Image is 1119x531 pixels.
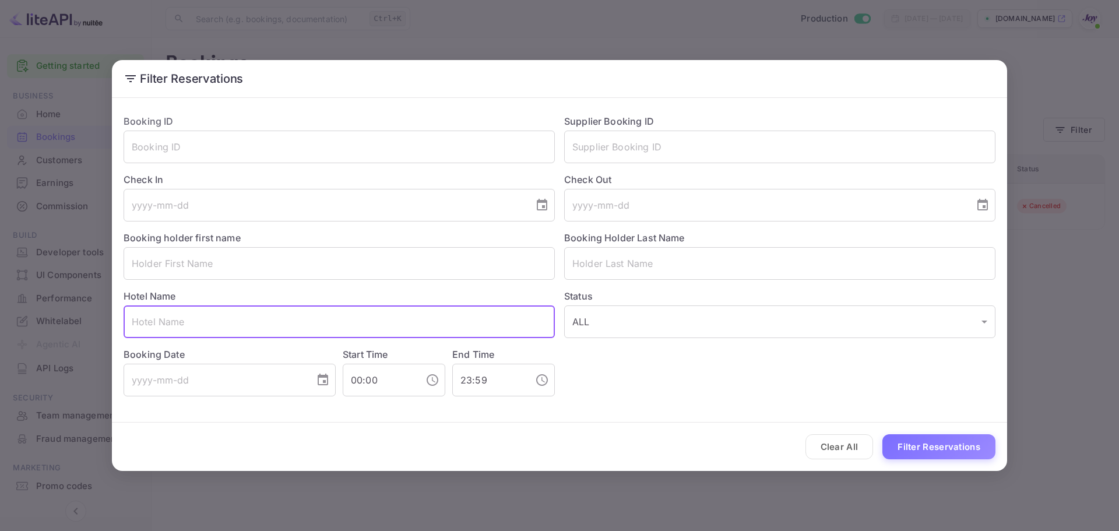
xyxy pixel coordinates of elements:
[343,364,416,396] input: hh:mm
[564,232,685,244] label: Booking Holder Last Name
[124,247,555,280] input: Holder First Name
[530,368,554,392] button: Choose time, selected time is 11:59 PM
[882,434,995,459] button: Filter Reservations
[530,194,554,217] button: Choose date
[311,368,335,392] button: Choose date
[564,289,995,303] label: Status
[564,189,966,221] input: yyyy-mm-dd
[564,173,995,187] label: Check Out
[971,194,994,217] button: Choose date
[805,434,874,459] button: Clear All
[452,349,494,360] label: End Time
[564,115,654,127] label: Supplier Booking ID
[564,131,995,163] input: Supplier Booking ID
[564,305,995,338] div: ALL
[124,131,555,163] input: Booking ID
[343,349,388,360] label: Start Time
[112,60,1007,97] h2: Filter Reservations
[124,347,336,361] label: Booking Date
[124,115,174,127] label: Booking ID
[124,305,555,338] input: Hotel Name
[452,364,526,396] input: hh:mm
[421,368,444,392] button: Choose time, selected time is 12:00 AM
[564,247,995,280] input: Holder Last Name
[124,232,241,244] label: Booking holder first name
[124,290,176,302] label: Hotel Name
[124,173,555,187] label: Check In
[124,189,526,221] input: yyyy-mm-dd
[124,364,307,396] input: yyyy-mm-dd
